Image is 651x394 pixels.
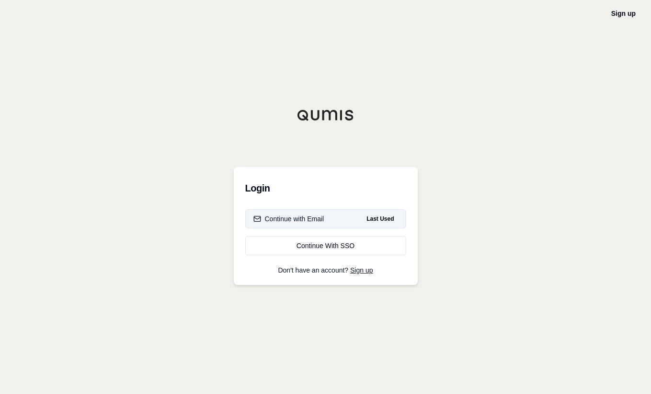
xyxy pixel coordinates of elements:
[363,213,398,225] span: Last Used
[611,10,636,17] a: Sign up
[253,241,398,251] div: Continue With SSO
[245,267,406,274] p: Don't have an account?
[245,236,406,255] a: Continue With SSO
[297,109,354,121] img: Qumis
[350,266,373,274] a: Sign up
[245,179,406,198] h3: Login
[245,209,406,228] button: Continue with EmailLast Used
[253,214,324,224] div: Continue with Email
